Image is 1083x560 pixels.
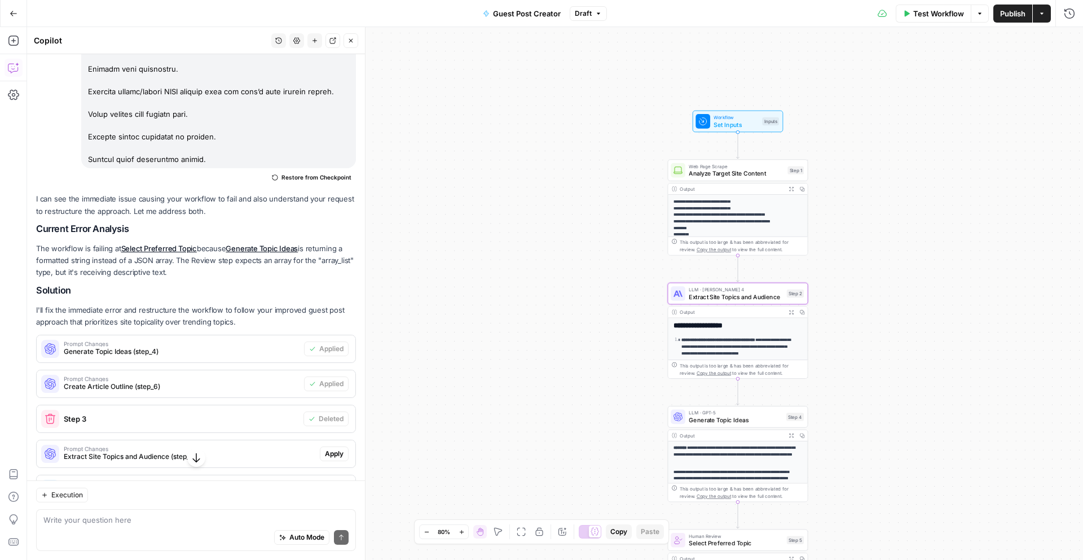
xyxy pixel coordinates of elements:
span: Prompt Changes [64,341,300,347]
div: Output [680,432,783,439]
span: Apply [325,449,344,459]
span: Human Review [689,532,783,540]
h2: Solution [36,285,356,296]
span: Generate Topic Ideas [689,415,782,425]
div: Output [680,185,783,193]
div: Step 2 [787,290,804,297]
span: LLM · GPT-5 [689,409,782,417]
span: Workflow [714,113,758,121]
span: Step 3 [64,413,299,425]
p: The workflow is failing at because is returning a formatted string instead of a JSON array. The R... [36,243,356,278]
div: This output is too large & has been abbreviated for review. to view the full content. [680,239,804,253]
span: Auto Mode [289,532,324,542]
g: Edge from start to step_1 [737,132,739,159]
button: Auto Mode [274,530,329,545]
span: Extract Site Topics and Audience (step_2) [64,452,315,462]
button: Execution [36,488,88,502]
span: Analyze Target Site Content [689,169,784,178]
button: Applied [304,342,349,356]
div: Output [680,308,783,316]
div: This output is too large & has been abbreviated for review. to view the full content. [680,485,804,500]
span: Restore from Checkpoint [281,173,351,182]
g: Edge from step_2 to step_4 [737,379,739,405]
div: Step 1 [787,166,804,174]
div: Step 5 [787,536,804,544]
div: Copilot [34,35,268,46]
div: This output is too large & has been abbreviated for review. to view the full content. [680,362,804,377]
span: Deleted [319,414,344,424]
span: Guest Post Creator [493,8,561,19]
p: I'll fix the immediate error and restructure the workflow to follow your improved guest post appr... [36,304,356,328]
span: Copy the output [697,370,731,376]
span: Applied [319,344,344,354]
span: Prompt Changes [64,376,300,382]
g: Edge from step_1 to step_2 [737,256,739,282]
span: Applied [319,379,344,389]
button: Publish [993,5,1032,23]
div: Inputs [762,117,779,125]
button: Guest Post Creator [476,5,567,23]
div: WorkflowSet InputsInputs [668,111,808,133]
a: Generate Topic Ideas [226,244,298,253]
button: Copy [606,524,632,539]
h2: Current Error Analysis [36,224,356,234]
span: Prompt Changes [64,446,315,452]
span: Create Article Outline (step_6) [64,382,300,392]
span: Web Page Scrape [689,163,784,170]
span: Set Inputs [714,120,758,129]
p: I can see the immediate issue causing your workflow to fail and also understand your request to r... [36,193,356,217]
span: Copy the output [697,247,731,252]
span: 80% [438,527,450,536]
button: Draft [570,6,607,21]
span: Paste [641,527,659,537]
span: Copy [610,527,627,537]
span: Draft [575,8,592,19]
span: Test Workflow [913,8,964,19]
button: Restore from Checkpoint [267,170,356,184]
g: Edge from step_4 to step_5 [737,502,739,528]
a: Select Preferred Topic [121,244,197,253]
button: Applied [304,377,349,391]
span: Publish [1000,8,1025,19]
span: Select Preferred Topic [689,539,783,548]
span: Copy the output [697,493,731,499]
button: Test Workflow [896,5,971,23]
div: Step 4 [786,413,804,421]
button: Paste [636,524,664,539]
span: Extract Site Topics and Audience [689,292,783,301]
span: Generate Topic Ideas (step_4) [64,347,300,357]
span: LLM · [PERSON_NAME] 4 [689,286,783,293]
button: Deleted [303,412,349,426]
span: Execution [51,490,83,500]
button: Apply [320,447,349,461]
